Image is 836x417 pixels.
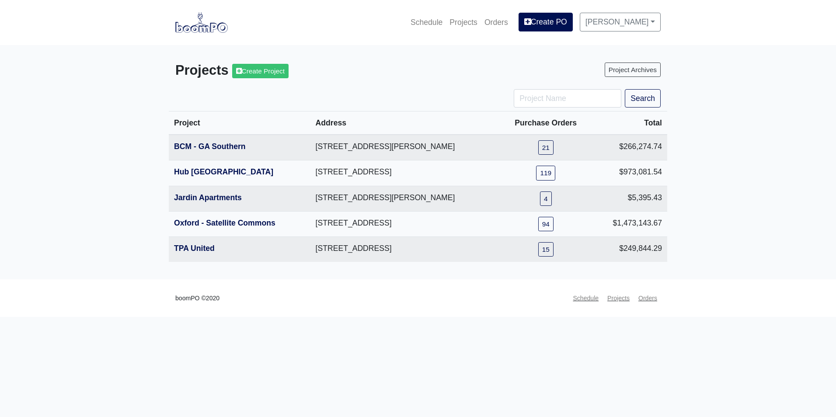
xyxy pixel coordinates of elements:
a: Hub [GEOGRAPHIC_DATA] [174,167,273,176]
th: Address [310,111,500,135]
th: Total [592,111,667,135]
h3: Projects [175,63,411,79]
td: [STREET_ADDRESS][PERSON_NAME] [310,186,500,211]
td: $266,274.74 [592,135,667,160]
a: 4 [540,191,552,206]
a: TPA United [174,244,215,253]
a: Oxford - Satellite Commons [174,219,275,227]
a: Create Project [232,64,289,78]
small: boomPO ©2020 [175,293,219,303]
a: 21 [538,140,554,155]
button: Search [625,89,661,108]
a: [PERSON_NAME] [580,13,661,31]
a: Schedule [569,290,602,307]
th: Purchase Orders [500,111,592,135]
td: $249,844.29 [592,236,667,262]
a: 15 [538,242,554,257]
a: Projects [604,290,633,307]
a: Orders [635,290,661,307]
img: boomPO [175,12,228,32]
a: 119 [536,166,555,180]
td: [STREET_ADDRESS] [310,211,500,236]
td: [STREET_ADDRESS] [310,160,500,186]
a: Projects [446,13,481,32]
a: Create PO [519,13,573,31]
input: Project Name [514,89,621,108]
a: Project Archives [605,63,661,77]
a: 94 [538,217,554,231]
a: Orders [481,13,512,32]
td: $973,081.54 [592,160,667,186]
td: [STREET_ADDRESS][PERSON_NAME] [310,135,500,160]
a: BCM - GA Southern [174,142,246,151]
td: $5,395.43 [592,186,667,211]
td: $1,473,143.67 [592,211,667,236]
a: Jardin Apartments [174,193,242,202]
th: Project [169,111,310,135]
a: Schedule [407,13,446,32]
td: [STREET_ADDRESS] [310,236,500,262]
